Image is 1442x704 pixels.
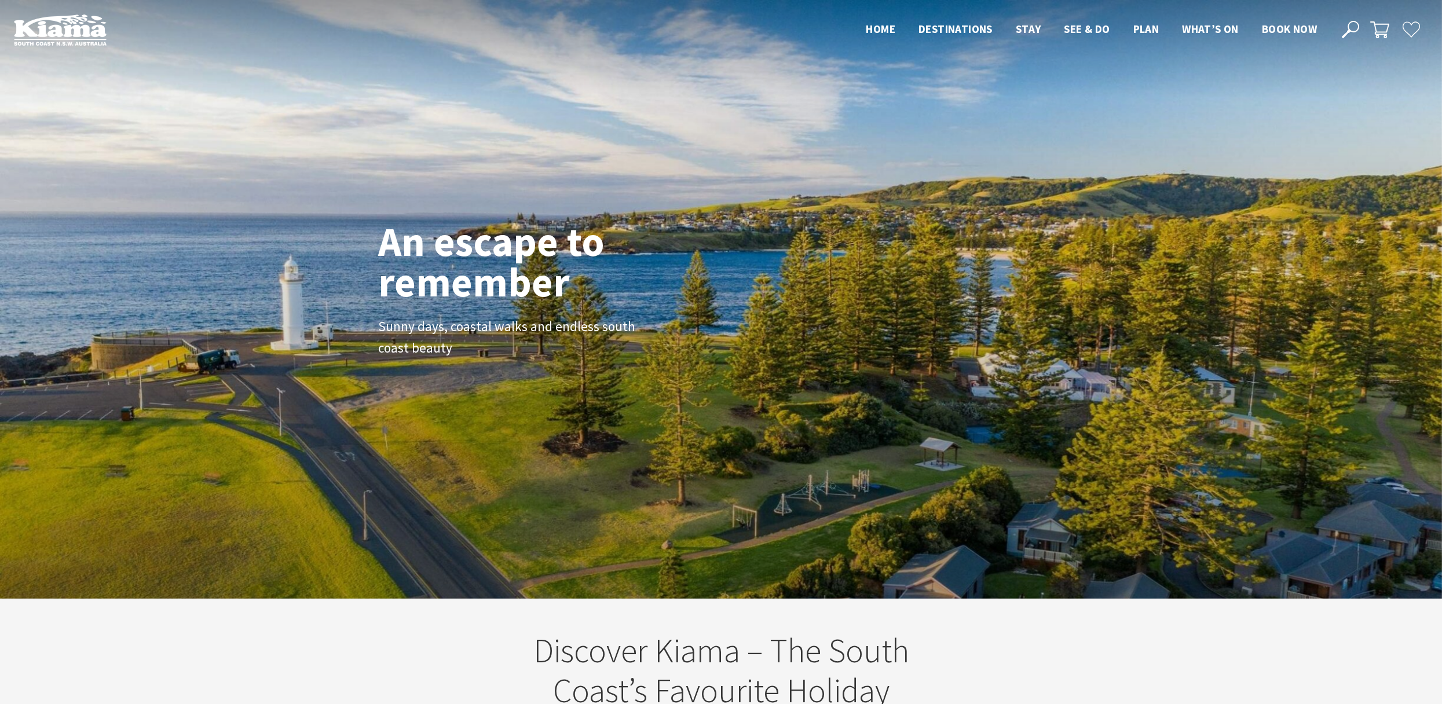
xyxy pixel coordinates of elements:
h1: An escape to remember [378,221,697,302]
span: Plan [1133,22,1159,36]
span: See & Do [1064,22,1110,36]
span: Book now [1262,22,1317,36]
img: Kiama Logo [14,14,107,46]
span: Stay [1016,22,1041,36]
p: Sunny days, coastal walks and endless south coast beauty [378,316,639,359]
span: What’s On [1182,22,1239,36]
span: Home [866,22,895,36]
span: Destinations [918,22,993,36]
nav: Main Menu [854,20,1328,39]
